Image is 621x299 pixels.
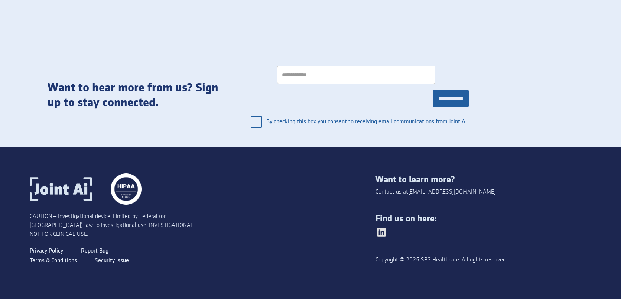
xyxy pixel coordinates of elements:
div: CAUTION – Investigational device. Limited by Federal (or [GEOGRAPHIC_DATA]) law to investigationa... [30,212,202,239]
form: general interest [243,58,469,133]
div: Contact us at [375,188,495,196]
a: Security Issue [95,256,129,266]
a: Report Bug [81,246,108,256]
div: Find us on here: [375,214,591,224]
div: Want to learn more? [375,175,591,185]
div: Copyright © 2025 SBS Healthcare. All rights reserved. [375,256,548,264]
a: [EMAIL_ADDRESS][DOMAIN_NAME] [408,188,495,196]
a: Terms & Conditions [30,256,77,266]
span: By checking this box you consent to receiving email communications from Joint AI. [266,113,469,131]
div: Want to hear more from us? Sign up to stay connected. [48,81,228,110]
a: Privacy Policy [30,246,63,256]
